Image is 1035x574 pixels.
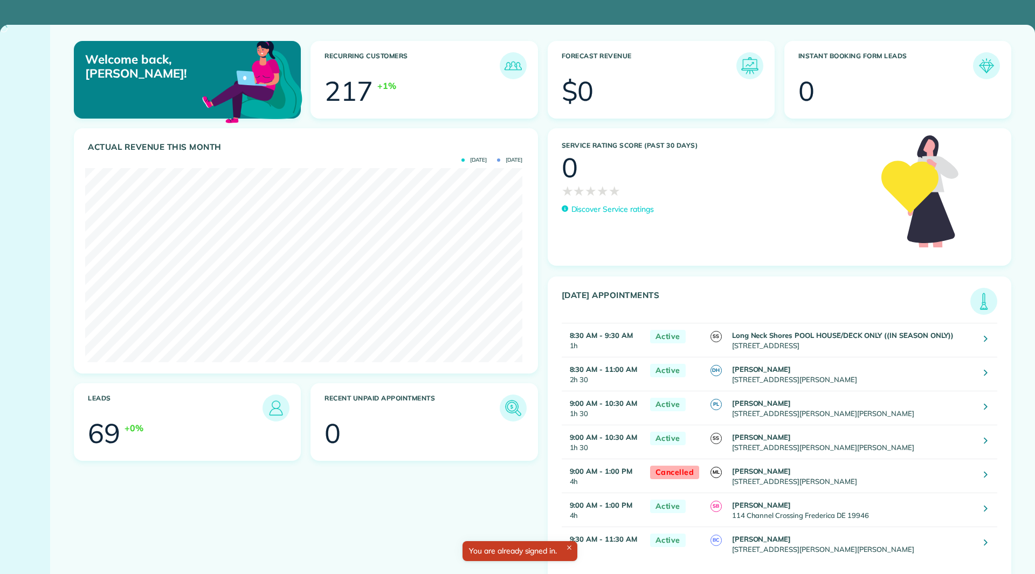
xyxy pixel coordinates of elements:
span: PL [710,399,722,410]
td: [STREET_ADDRESS] [729,323,976,357]
strong: [PERSON_NAME] [732,501,791,509]
h3: [DATE] Appointments [562,291,971,315]
div: +0% [125,421,143,434]
td: 114 Channel Crossing Frederica DE 19946 [729,493,976,527]
span: ★ [609,181,620,200]
strong: 9:00 AM - 10:30 AM [570,399,637,407]
span: Active [650,432,686,445]
h3: Instant Booking Form Leads [798,52,973,79]
span: SB [710,501,722,512]
span: BC [710,535,722,546]
a: Discover Service ratings [562,204,654,215]
strong: [PERSON_NAME] [732,433,791,441]
td: 2h [562,527,645,561]
div: 0 [325,420,341,447]
p: Welcome back, [PERSON_NAME]! [85,52,228,81]
td: [STREET_ADDRESS][PERSON_NAME][PERSON_NAME] [729,527,976,561]
h3: Leads [88,395,263,421]
h3: Recurring Customers [325,52,499,79]
strong: 9:30 AM - 11:30 AM [570,535,637,543]
strong: 8:30 AM - 9:30 AM [570,331,633,340]
img: icon_form_leads-04211a6a04a5b2264e4ee56bc0799ec3eb69b7e499cbb523a139df1d13a81ae0.png [976,55,997,77]
h3: Service Rating score (past 30 days) [562,142,871,149]
strong: Long Neck Shores POOL HOUSE/DECK ONLY ((IN SEASON ONLY)) [732,331,954,340]
td: [STREET_ADDRESS][PERSON_NAME] [729,357,976,391]
td: 1h 30 [562,425,645,459]
h3: Actual Revenue this month [88,142,527,152]
img: icon_unpaid_appointments-47b8ce3997adf2238b356f14209ab4cced10bd1f174958f3ca8f1d0dd7fffeee.png [502,397,524,419]
span: [DATE] [497,157,522,163]
strong: 9:00 AM - 1:00 PM [570,467,632,475]
span: Active [650,500,686,513]
h3: Recent unpaid appointments [325,395,499,421]
span: Cancelled [650,466,700,479]
strong: [PERSON_NAME] [732,535,791,543]
img: dashboard_welcome-42a62b7d889689a78055ac9021e634bf52bae3f8056760290aed330b23ab8690.png [200,29,305,133]
span: Active [650,534,686,547]
span: Active [650,398,686,411]
strong: [PERSON_NAME] [732,365,791,374]
span: [DATE] [461,157,487,163]
img: icon_forecast_revenue-8c13a41c7ed35a8dcfafea3cbb826a0462acb37728057bba2d056411b612bbbe.png [739,55,761,77]
td: 1h [562,323,645,357]
td: 4h [562,493,645,527]
p: Discover Service ratings [571,204,654,215]
span: SS [710,331,722,342]
strong: [PERSON_NAME] [732,399,791,407]
div: +1% [377,79,396,92]
td: 1h 30 [562,391,645,425]
div: $0 [562,78,594,105]
td: 4h [562,459,645,493]
span: ★ [573,181,585,200]
div: 69 [88,420,120,447]
img: icon_leads-1bed01f49abd5b7fead27621c3d59655bb73ed531f8eeb49469d10e621d6b896.png [265,397,287,419]
span: Active [650,330,686,343]
img: icon_todays_appointments-901f7ab196bb0bea1936b74009e4eb5ffbc2d2711fa7634e0d609ed5ef32b18b.png [973,291,995,312]
div: 0 [798,78,815,105]
strong: 8:30 AM - 11:00 AM [570,365,637,374]
h3: Forecast Revenue [562,52,736,79]
strong: 9:00 AM - 10:30 AM [570,433,637,441]
td: [STREET_ADDRESS][PERSON_NAME] [729,459,976,493]
td: [STREET_ADDRESS][PERSON_NAME][PERSON_NAME] [729,425,976,459]
div: You are already signed in. [463,541,577,561]
td: 2h 30 [562,357,645,391]
img: icon_recurring_customers-cf858462ba22bcd05b5a5880d41d6543d210077de5bb9ebc9590e49fd87d84ed.png [502,55,524,77]
span: DH [710,365,722,376]
div: 217 [325,78,373,105]
td: [STREET_ADDRESS][PERSON_NAME][PERSON_NAME] [729,391,976,425]
span: SS [710,433,722,444]
span: ML [710,467,722,478]
span: ★ [585,181,597,200]
div: 0 [562,154,578,181]
span: Active [650,364,686,377]
span: ★ [597,181,609,200]
span: ★ [562,181,574,200]
strong: [PERSON_NAME] [732,467,791,475]
strong: 9:00 AM - 1:00 PM [570,501,632,509]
